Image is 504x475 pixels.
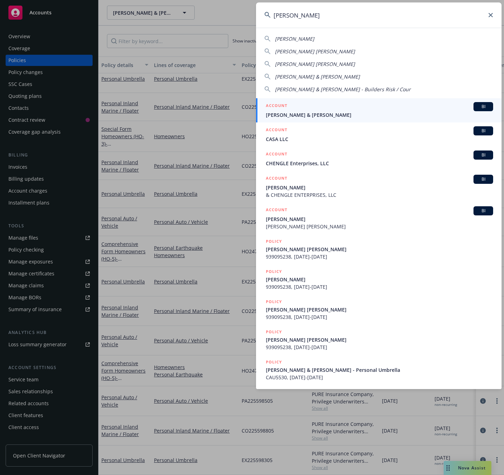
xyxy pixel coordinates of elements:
span: BI [476,176,490,182]
span: 939095238, [DATE]-[DATE] [266,313,493,321]
span: [PERSON_NAME] [266,215,493,223]
span: [PERSON_NAME] [PERSON_NAME] [275,48,355,55]
a: ACCOUNTBI[PERSON_NAME] & [PERSON_NAME] [256,98,502,122]
span: [PERSON_NAME] & [PERSON_NAME] [275,73,360,80]
h5: ACCOUNT [266,175,287,183]
span: [PERSON_NAME] [266,184,493,191]
span: 939095238, [DATE]-[DATE] [266,253,493,260]
a: ACCOUNTBI[PERSON_NAME][PERSON_NAME] [PERSON_NAME] [256,202,502,234]
span: CASA LLC [266,135,493,143]
h5: ACCOUNT [266,150,287,159]
span: BI [476,152,490,158]
span: [PERSON_NAME] [266,276,493,283]
span: [PERSON_NAME] [PERSON_NAME] [266,306,493,313]
a: ACCOUNTBICASA LLC [256,122,502,147]
a: ACCOUNTBI[PERSON_NAME]& CHENGLE ENTERPRISES, LLC [256,171,502,202]
h5: POLICY [266,328,282,335]
a: ACCOUNTBICHENGLE Enterprises, LLC [256,147,502,171]
h5: ACCOUNT [266,102,287,111]
span: [PERSON_NAME] & [PERSON_NAME] [266,111,493,119]
span: 939095238, [DATE]-[DATE] [266,283,493,290]
span: BI [476,128,490,134]
span: [PERSON_NAME] [PERSON_NAME] [275,61,355,67]
span: CHENGLE Enterprises, LLC [266,160,493,167]
span: 939095238, [DATE]-[DATE] [266,343,493,351]
h5: POLICY [266,298,282,305]
h5: ACCOUNT [266,206,287,215]
h5: POLICY [266,359,282,366]
a: POLICY[PERSON_NAME] [PERSON_NAME]939095238, [DATE]-[DATE] [256,325,502,355]
a: POLICY[PERSON_NAME]939095238, [DATE]-[DATE] [256,264,502,294]
span: & CHENGLE ENTERPRISES, LLC [266,191,493,199]
span: BI [476,103,490,110]
span: [PERSON_NAME] & [PERSON_NAME] - Builders Risk / Cour [275,86,411,93]
input: Search... [256,2,502,28]
span: [PERSON_NAME] [275,35,314,42]
span: [PERSON_NAME] [PERSON_NAME] [266,246,493,253]
a: POLICY[PERSON_NAME] [PERSON_NAME]939095238, [DATE]-[DATE] [256,294,502,325]
h5: ACCOUNT [266,126,287,135]
a: POLICY[PERSON_NAME] & [PERSON_NAME] - Personal UmbrellaCAU5530, [DATE]-[DATE] [256,355,502,385]
h5: POLICY [266,268,282,275]
span: [PERSON_NAME] [PERSON_NAME] [266,223,493,230]
span: [PERSON_NAME] & [PERSON_NAME] - Personal Umbrella [266,366,493,374]
span: BI [476,208,490,214]
a: POLICY[PERSON_NAME] [PERSON_NAME]939095238, [DATE]-[DATE] [256,234,502,264]
span: [PERSON_NAME] [PERSON_NAME] [266,336,493,343]
span: CAU5530, [DATE]-[DATE] [266,374,493,381]
h5: POLICY [266,238,282,245]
